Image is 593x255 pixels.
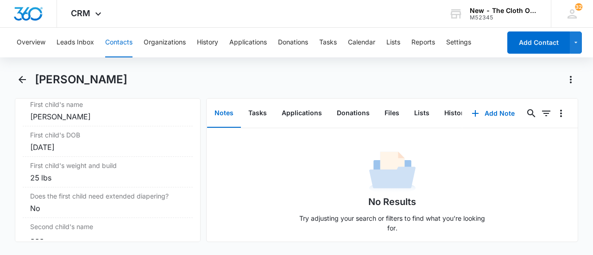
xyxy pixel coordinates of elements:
[23,218,193,249] div: Second child's name---
[377,99,407,128] button: Files
[407,99,437,128] button: Lists
[575,3,582,11] div: notifications count
[462,102,524,124] button: Add Note
[386,28,400,57] button: Lists
[368,195,416,209] h1: No Results
[446,28,471,57] button: Settings
[539,106,554,121] button: Filters
[23,157,193,187] div: First child's weight and build25 lbs
[295,213,490,233] p: Try adjusting your search or filters to find what you’re looking for.
[437,99,475,128] button: History
[274,99,329,128] button: Applications
[30,222,185,231] label: Second child's name
[30,233,185,244] dd: ---
[23,126,193,157] div: First child's DOB[DATE]
[470,14,537,21] div: account id
[15,72,29,87] button: Back
[35,73,127,87] h1: [PERSON_NAME]
[30,191,185,201] label: Does the first child need extended diapering?
[329,99,377,128] button: Donations
[524,106,539,121] button: Search...
[23,187,193,218] div: Does the first child need extended diapering?No
[17,28,45,57] button: Overview
[30,142,185,153] div: [DATE]
[30,161,185,170] label: First child's weight and build
[369,149,416,195] img: No Data
[563,72,578,87] button: Actions
[278,28,308,57] button: Donations
[229,28,267,57] button: Applications
[470,7,537,14] div: account name
[507,31,570,54] button: Add Contact
[30,100,185,109] label: First child's name
[57,28,94,57] button: Leads Inbox
[23,96,193,126] div: First child's name[PERSON_NAME]
[71,8,90,18] span: CRM
[105,28,132,57] button: Contacts
[30,172,185,183] div: 25 lbs
[411,28,435,57] button: Reports
[319,28,337,57] button: Tasks
[554,106,568,121] button: Overflow Menu
[207,99,241,128] button: Notes
[348,28,375,57] button: Calendar
[144,28,186,57] button: Organizations
[241,99,274,128] button: Tasks
[197,28,218,57] button: History
[575,3,582,11] span: 32
[30,130,185,140] label: First child's DOB
[30,203,185,214] div: No
[30,111,185,122] div: [PERSON_NAME]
